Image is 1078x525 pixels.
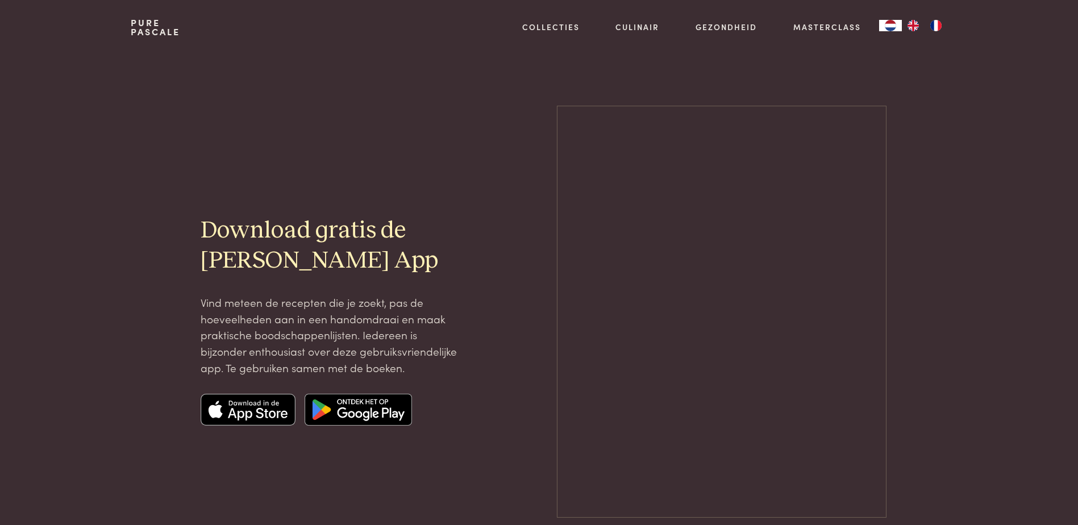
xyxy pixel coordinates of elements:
a: Gezondheid [696,21,757,33]
ul: Language list [902,20,947,31]
p: Vind meteen de recepten die je zoekt, pas de hoeveelheden aan in een handomdraai en maak praktisc... [201,294,461,376]
h2: Download gratis de [PERSON_NAME] App [201,216,461,276]
a: NL [879,20,902,31]
a: EN [902,20,925,31]
a: PurePascale [131,18,180,36]
div: Language [879,20,902,31]
img: Google app store [305,394,412,426]
a: Culinair [615,21,659,33]
a: Masterclass [793,21,861,33]
a: FR [925,20,947,31]
img: Apple app store [201,394,296,426]
a: Collecties [522,21,580,33]
aside: Language selected: Nederlands [879,20,947,31]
